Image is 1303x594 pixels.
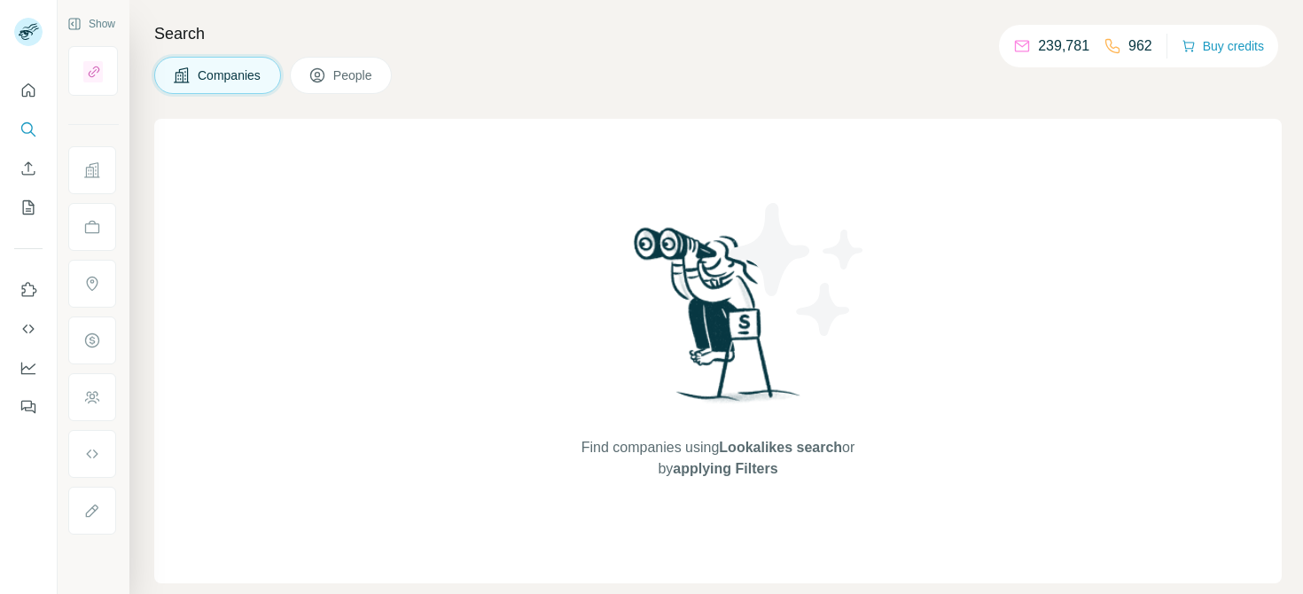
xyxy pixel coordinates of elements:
[55,11,128,37] button: Show
[719,440,842,455] span: Lookalikes search
[1038,35,1089,57] p: 239,781
[1128,35,1152,57] p: 962
[14,113,43,145] button: Search
[14,352,43,384] button: Dashboard
[718,190,878,349] img: Surfe Illustration - Stars
[14,152,43,184] button: Enrich CSV
[14,274,43,306] button: Use Surfe on LinkedIn
[626,223,810,420] img: Surfe Illustration - Woman searching with binoculars
[576,437,860,480] span: Find companies using or by
[14,74,43,106] button: Quick start
[1182,34,1264,59] button: Buy credits
[154,21,1282,46] h4: Search
[14,313,43,345] button: Use Surfe API
[14,191,43,223] button: My lists
[673,461,777,476] span: applying Filters
[333,66,374,84] span: People
[198,66,262,84] span: Companies
[14,391,43,423] button: Feedback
